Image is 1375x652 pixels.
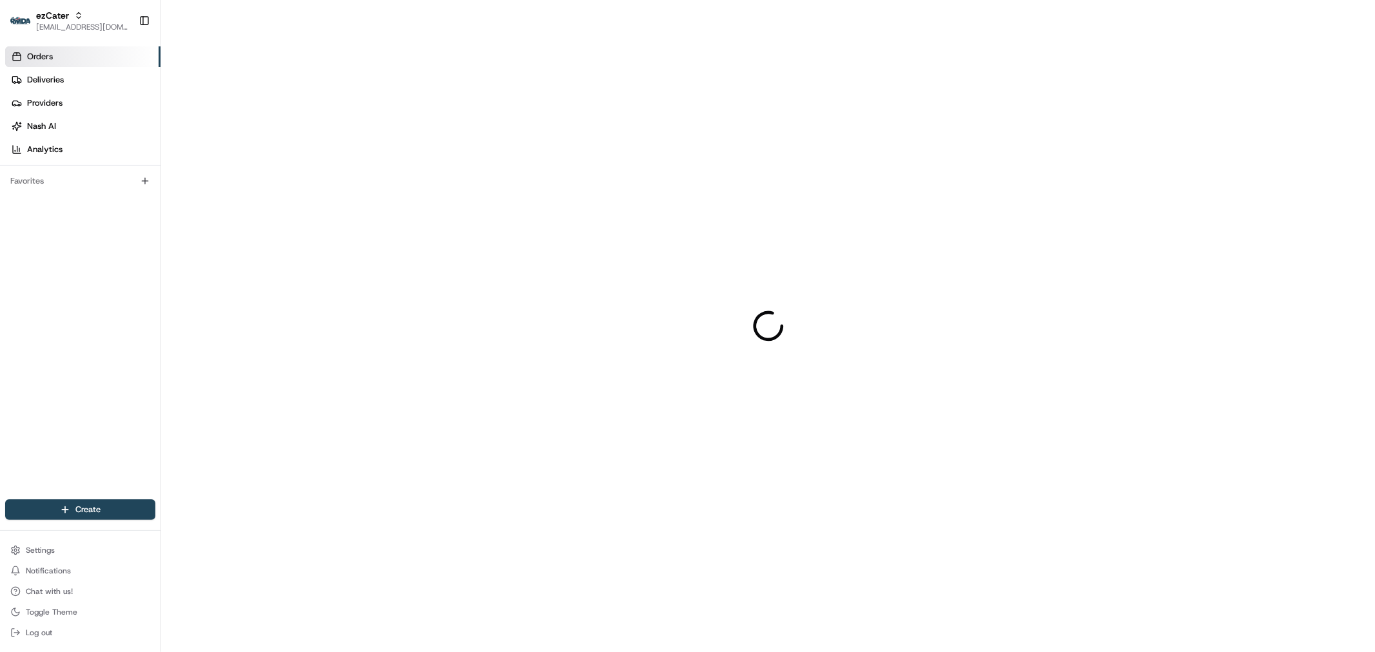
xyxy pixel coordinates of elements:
[5,603,155,621] button: Toggle Theme
[5,171,155,191] div: Favorites
[8,182,104,205] a: 📗Knowledge Base
[26,628,52,638] span: Log out
[5,562,155,580] button: Notifications
[5,70,161,90] a: Deliveries
[75,504,101,515] span: Create
[26,607,77,617] span: Toggle Theme
[91,218,156,228] a: Powered byPylon
[5,139,161,160] a: Analytics
[128,218,156,228] span: Pylon
[5,624,155,642] button: Log out
[27,97,63,109] span: Providers
[44,123,211,136] div: Start new chat
[5,499,155,520] button: Create
[13,13,39,39] img: Nash
[122,187,207,200] span: API Documentation
[10,17,31,25] img: ezCater
[36,9,69,22] button: ezCater
[219,127,235,142] button: Start new chat
[26,187,99,200] span: Knowledge Base
[13,52,235,72] p: Welcome 👋
[44,136,163,146] div: We're available if you need us!
[27,51,53,62] span: Orders
[34,83,213,97] input: Clear
[109,188,119,198] div: 💻
[27,74,64,86] span: Deliveries
[26,545,55,555] span: Settings
[5,5,133,36] button: ezCaterezCater[EMAIL_ADDRESS][DOMAIN_NAME]
[26,566,71,576] span: Notifications
[13,188,23,198] div: 📗
[5,582,155,600] button: Chat with us!
[104,182,212,205] a: 💻API Documentation
[5,46,161,67] a: Orders
[27,144,63,155] span: Analytics
[5,116,161,137] a: Nash AI
[5,93,161,113] a: Providers
[26,586,73,597] span: Chat with us!
[13,123,36,146] img: 1736555255976-a54dd68f-1ca7-489b-9aae-adbdc363a1c4
[27,120,56,132] span: Nash AI
[5,541,155,559] button: Settings
[36,22,128,32] button: [EMAIL_ADDRESS][DOMAIN_NAME]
